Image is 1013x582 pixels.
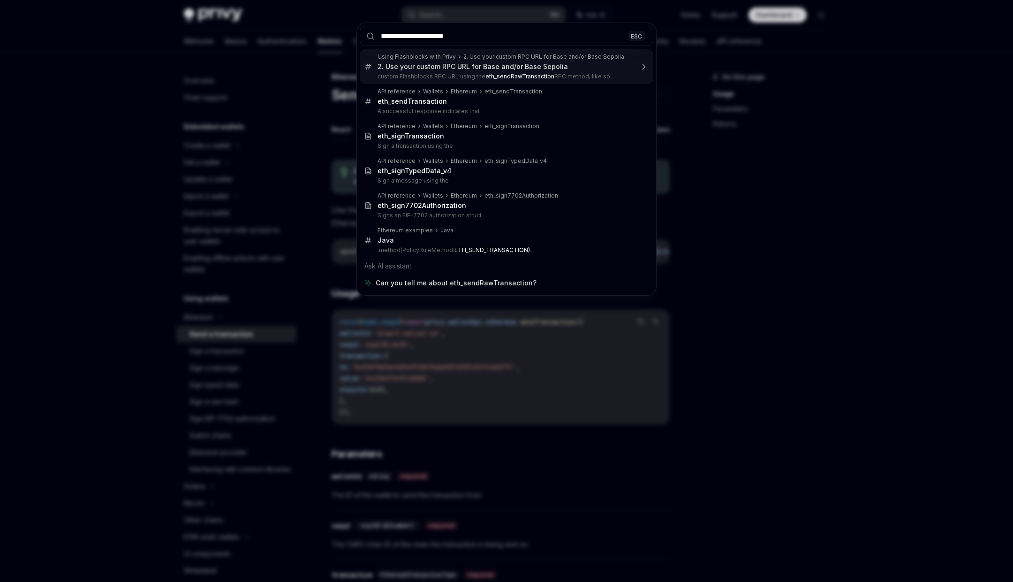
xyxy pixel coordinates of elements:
b: eth_signTransaction [378,132,444,140]
div: Wallets [423,192,443,199]
div: eth_signTransaction [484,123,539,130]
p: Sign a transaction using the [378,142,634,150]
b: eth_sendRawTransaction [485,73,554,80]
div: Ethereum examples [378,227,433,234]
div: ESC [628,31,645,41]
div: eth_sendTransaction [484,88,542,95]
p: Signs an EIP-7702 authorization struct [378,212,634,219]
div: Java [378,236,394,245]
div: API reference [378,192,416,199]
div: API reference [378,88,416,95]
div: Ethereum [451,192,477,199]
span: Can you tell me about eth_sendRawTransaction? [376,278,537,288]
b: eth_signTypedData_v4 [378,167,452,175]
div: Wallets [423,88,443,95]
div: Wallets [423,157,443,165]
div: eth_signTypedData_v4 [484,157,547,165]
div: API reference [378,157,416,165]
div: API reference [378,123,416,130]
div: Ethereum [451,123,477,130]
div: Ask AI assistant [360,258,653,275]
b: eth_sendTransaction [378,97,447,105]
div: Ethereum [451,157,477,165]
div: 2. Use your custom RPC URL for Base and/or Base Sepolia [378,62,568,71]
p: A successful response indicates that [378,107,634,115]
div: 2. Use your custom RPC URL for Base and/or Base Sepolia [463,53,624,61]
p: custom Flashblocks RPC URL using the RPC method, like so: [378,73,634,80]
div: Using Flashblocks with Privy [378,53,456,61]
div: Ethereum [451,88,477,95]
p: .method(PolicyRuleMethod. . [378,246,634,254]
div: eth_sign7702Authorization [484,192,558,199]
div: Java [440,227,454,234]
div: Wallets [423,123,443,130]
p: Sign a message using the [378,177,634,184]
b: ETH_SEND_TRANSACTION) [454,246,530,253]
b: eth_sign7702Authorization [378,201,466,209]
